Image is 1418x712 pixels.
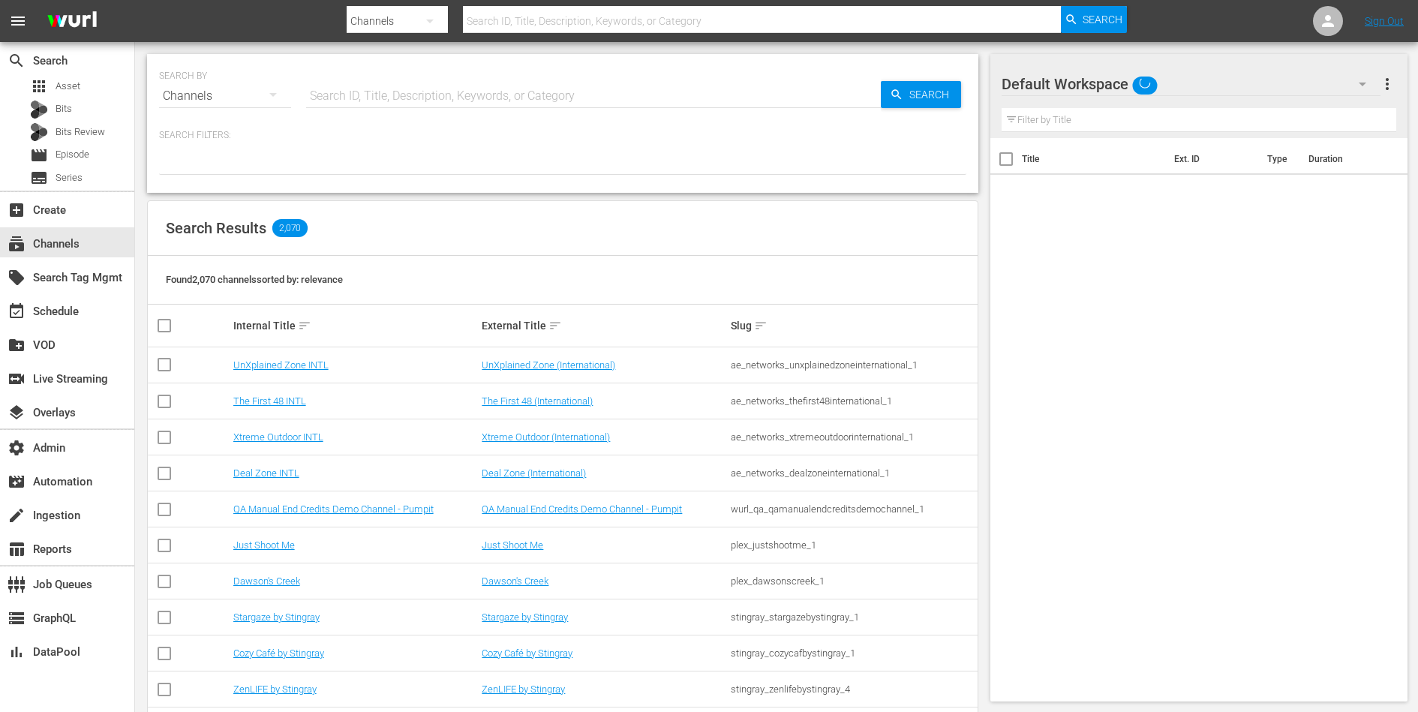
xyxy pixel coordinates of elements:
[731,317,975,335] div: Slug
[56,79,80,94] span: Asset
[159,75,291,117] div: Channels
[1083,6,1122,33] span: Search
[8,336,26,354] span: VOD
[56,125,105,140] span: Bits Review
[159,129,966,142] p: Search Filters:
[272,219,308,237] span: 2,070
[482,575,548,587] a: Dawson's Creek
[8,540,26,558] span: Reports
[1378,66,1396,102] button: more_vert
[233,431,323,443] a: Xtreme Outdoor INTL
[1299,138,1389,180] th: Duration
[9,12,27,30] span: menu
[482,503,682,515] a: QA Manual End Credits Demo Channel - Pumpit
[731,611,975,623] div: stingray_stargazebystingray_1
[30,169,48,187] span: Series
[56,170,83,185] span: Series
[903,81,961,108] span: Search
[482,467,586,479] a: Deal Zone (International)
[1002,63,1380,105] div: Default Workspace
[731,359,975,371] div: ae_networks_unxplainedzoneinternational_1
[731,683,975,695] div: stingray_zenlifebystingray_4
[233,539,295,551] a: Just Shoot Me
[548,319,562,332] span: sort
[233,647,324,659] a: Cozy Café by Stingray
[731,431,975,443] div: ae_networks_xtremeoutdoorinternational_1
[482,539,543,551] a: Just Shoot Me
[233,467,299,479] a: Deal Zone INTL
[731,467,975,479] div: ae_networks_dealzoneinternational_1
[731,395,975,407] div: ae_networks_thefirst48international_1
[482,359,615,371] a: UnXplained Zone (International)
[8,269,26,287] span: Search Tag Mgmt
[482,611,568,623] a: Stargaze by Stingray
[482,683,565,695] a: ZenLIFE by Stingray
[8,473,26,491] span: Automation
[233,317,478,335] div: Internal Title
[56,147,89,162] span: Episode
[482,647,572,659] a: Cozy Café by Stingray
[482,317,726,335] div: External Title
[233,683,317,695] a: ZenLIFE by Stingray
[56,101,72,116] span: Bits
[233,575,300,587] a: Dawson's Creek
[8,643,26,661] span: DataPool
[1258,138,1299,180] th: Type
[30,101,48,119] div: Bits
[8,52,26,70] span: Search
[1378,75,1396,93] span: more_vert
[482,431,610,443] a: Xtreme Outdoor (International)
[166,219,266,237] span: Search Results
[8,201,26,219] span: Create
[8,370,26,388] span: Live Streaming
[1165,138,1259,180] th: Ext. ID
[731,575,975,587] div: plex_dawsonscreek_1
[754,319,768,332] span: sort
[1365,15,1404,27] a: Sign Out
[233,395,306,407] a: The First 48 INTL
[731,647,975,659] div: stingray_cozycafbystingray_1
[731,503,975,515] div: wurl_qa_qamanualendcreditsdemochannel_1
[8,506,26,524] span: Ingestion
[166,274,343,285] span: Found 2,070 channels sorted by: relevance
[8,609,26,627] span: GraphQL
[36,4,108,39] img: ans4CAIJ8jUAAAAAAAAAAAAAAAAAAAAAAAAgQb4GAAAAAAAAAAAAAAAAAAAAAAAAJMjXAAAAAAAAAAAAAAAAAAAAAAAAgAT5G...
[8,439,26,457] span: Admin
[881,81,961,108] button: Search
[8,235,26,253] span: Channels
[8,404,26,422] span: Overlays
[30,77,48,95] span: Asset
[8,302,26,320] span: Schedule
[731,539,975,551] div: plex_justshootme_1
[30,123,48,141] div: Bits Review
[298,319,311,332] span: sort
[233,359,329,371] a: UnXplained Zone INTL
[482,395,593,407] a: The First 48 (International)
[233,611,320,623] a: Stargaze by Stingray
[1022,138,1165,180] th: Title
[30,146,48,164] span: Episode
[1061,6,1127,33] button: Search
[8,575,26,593] span: Job Queues
[233,503,434,515] a: QA Manual End Credits Demo Channel - Pumpit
